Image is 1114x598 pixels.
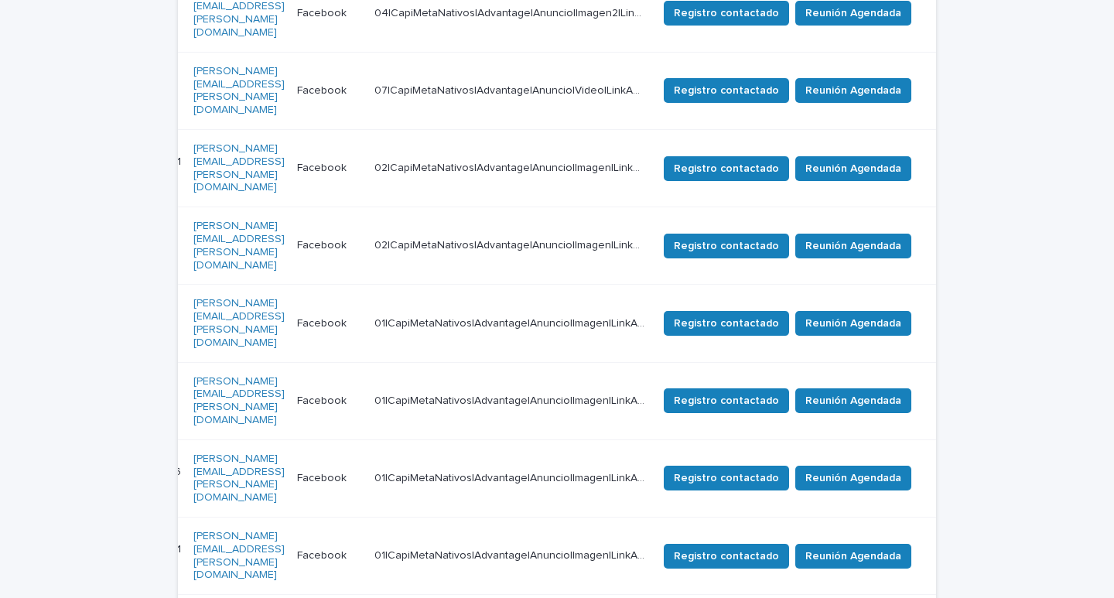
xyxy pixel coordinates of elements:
[297,391,350,408] p: Facebook
[374,469,648,485] p: 01|CapiMetaNativos|Advantage|Anuncio|Imagen|LinkAd|AON|Agosto|2025|SinPie|Nueva_Calif
[374,4,648,20] p: 04|CapiMetaNativos|Advantage|Anuncio|Imagen2|LinkAd|Subsidio|Agosto|2025|Complementa
[297,469,350,485] p: Facebook
[674,470,779,486] span: Registro contactado
[795,544,911,569] button: Reunión Agendada
[374,314,648,330] p: 01|CapiMetaNativos|Advantage|Anuncio|Imagen|LinkAd|AON|Agosto|2025|SinPie|Capitalizarme|Nueva_Cal...
[374,236,648,252] p: 02|CapiMetaNativos|Advantage|Anuncio|Imagen|LinkAd|AON|Agosto|2025|Capitalizarme|Reserva|Nueva_Ca...
[664,544,789,569] button: Registro contactado
[193,530,285,582] a: [PERSON_NAME][EMAIL_ADDRESS][PERSON_NAME][DOMAIN_NAME]
[664,156,789,181] button: Registro contactado
[193,375,285,427] a: [PERSON_NAME][EMAIL_ADDRESS][PERSON_NAME][DOMAIN_NAME]
[193,142,285,194] a: [PERSON_NAME][EMAIL_ADDRESS][PERSON_NAME][DOMAIN_NAME]
[297,236,350,252] p: Facebook
[795,466,911,490] button: Reunión Agendada
[674,316,779,331] span: Registro contactado
[805,238,901,254] span: Reunión Agendada
[674,5,779,21] span: Registro contactado
[664,1,789,26] button: Registro contactado
[674,238,779,254] span: Registro contactado
[664,234,789,258] button: Registro contactado
[805,548,901,564] span: Reunión Agendada
[664,466,789,490] button: Registro contactado
[805,470,901,486] span: Reunión Agendada
[805,161,901,176] span: Reunión Agendada
[374,81,648,97] p: 07|CapiMetaNativos|Advantage|Anuncio|Video|LinkAd|AON|Agosto|2025|Capitalizarme|Cami|Nueva_Calif|...
[795,1,911,26] button: Reunión Agendada
[674,548,779,564] span: Registro contactado
[297,81,350,97] p: Facebook
[374,159,648,175] p: 02|CapiMetaNativos|Advantage|Anuncio|Imagen|LinkAd|AON|Agosto|2025|Capitalizarme|Reserva|Nueva_Ca...
[664,311,789,336] button: Registro contactado
[193,65,285,117] a: [PERSON_NAME][EMAIL_ADDRESS][PERSON_NAME][DOMAIN_NAME]
[805,5,901,21] span: Reunión Agendada
[805,83,901,98] span: Reunión Agendada
[795,234,911,258] button: Reunión Agendada
[805,393,901,408] span: Reunión Agendada
[297,159,350,175] p: Facebook
[795,311,911,336] button: Reunión Agendada
[664,78,789,103] button: Registro contactado
[674,161,779,176] span: Registro contactado
[795,78,911,103] button: Reunión Agendada
[795,388,911,413] button: Reunión Agendada
[193,453,285,504] a: [PERSON_NAME][EMAIL_ADDRESS][PERSON_NAME][DOMAIN_NAME]
[674,393,779,408] span: Registro contactado
[193,297,285,349] a: [PERSON_NAME][EMAIL_ADDRESS][PERSON_NAME][DOMAIN_NAME]
[374,391,648,408] p: 01|CapiMetaNativos|Advantage|Anuncio|Imagen|LinkAd|AON|Agosto|2025|SinPie|Nueva_Calif
[674,83,779,98] span: Registro contactado
[374,546,648,562] p: 01|CapiMetaNativos|Advantage|Anuncio|Imagen|LinkAd|AON|Agosto|2025|SinPie|Nueva_Calif
[297,4,350,20] p: Facebook
[664,388,789,413] button: Registro contactado
[297,546,350,562] p: Facebook
[805,316,901,331] span: Reunión Agendada
[193,220,285,272] a: [PERSON_NAME][EMAIL_ADDRESS][PERSON_NAME][DOMAIN_NAME]
[297,314,350,330] p: Facebook
[795,156,911,181] button: Reunión Agendada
